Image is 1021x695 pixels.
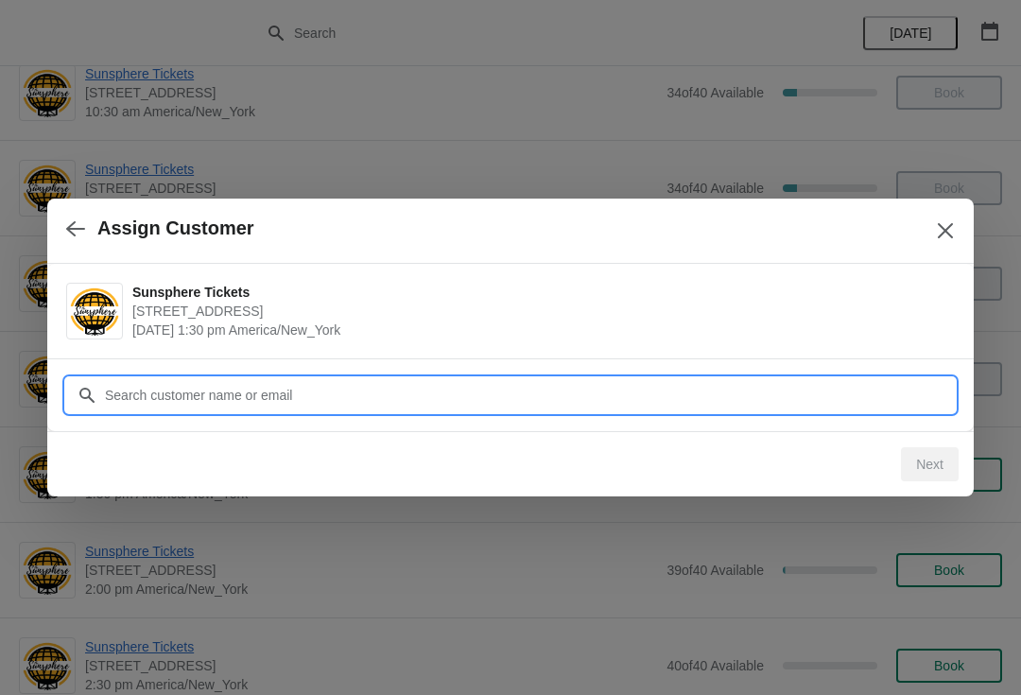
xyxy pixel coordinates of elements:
button: Close [928,214,962,248]
span: Sunsphere Tickets [132,283,945,302]
span: [STREET_ADDRESS] [132,302,945,321]
img: Sunsphere Tickets | 810 Clinch Avenue, Knoxville, TN, USA | September 11 | 1:30 pm America/New_York [67,286,122,338]
span: [DATE] 1:30 pm America/New_York [132,321,945,339]
h2: Assign Customer [97,217,254,239]
input: Search customer name or email [104,378,955,412]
